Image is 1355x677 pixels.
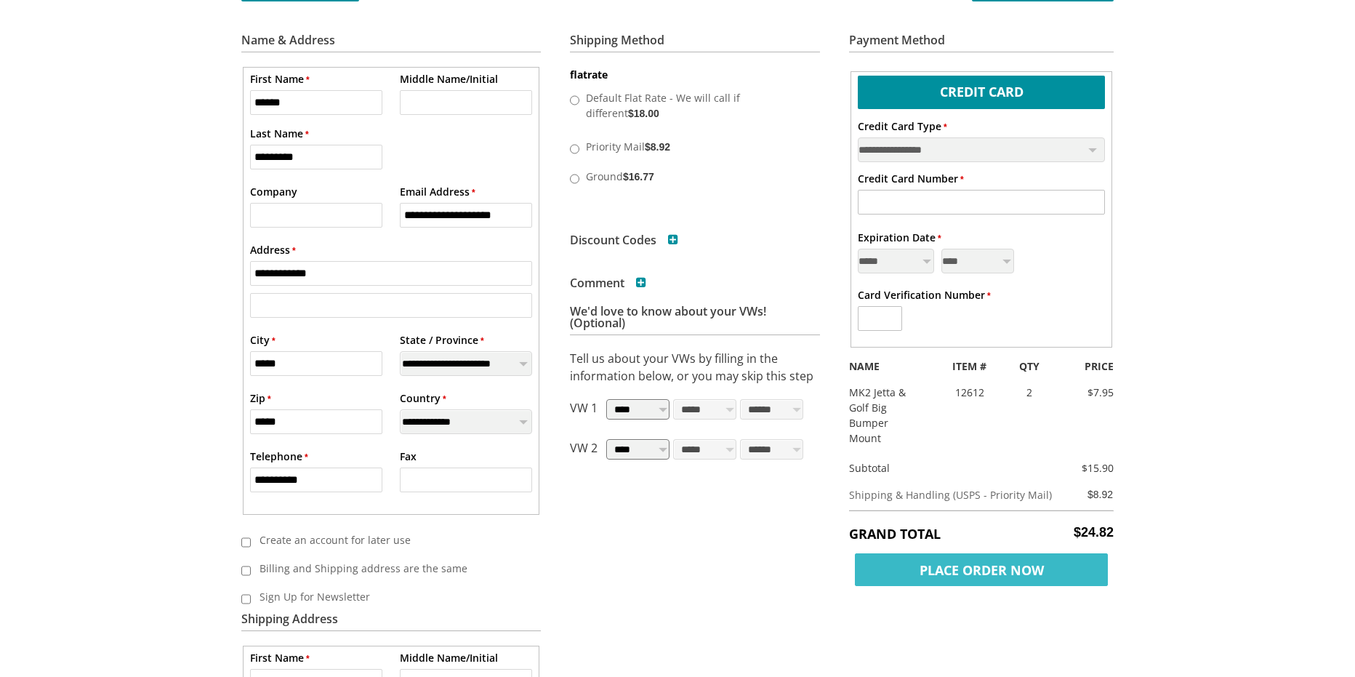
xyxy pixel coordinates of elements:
[250,126,309,141] label: Last Name
[250,71,310,87] label: First Name
[645,141,670,153] span: $8.92
[570,350,820,385] p: Tell us about your VWs by filling in the information below, or you may skip this step
[1005,358,1053,374] div: QTY
[838,385,933,446] div: MK2 Jetta & Golf Big Bumper Mount
[250,449,308,464] label: Telephone
[1074,525,1114,540] span: $24.82
[570,34,820,52] h3: Shipping Method
[1068,460,1114,476] div: $15.90
[933,385,1005,400] div: 12612
[849,34,1114,52] h3: Payment Method
[858,230,941,245] label: Expiration Date
[582,164,803,187] label: Ground
[400,650,498,665] label: Middle Name/Initial
[570,439,598,465] p: VW 2
[250,184,297,199] label: Company
[1053,358,1125,374] div: PRICE
[400,390,446,406] label: Country
[400,332,484,348] label: State / Province
[933,358,1005,374] div: ITEM #
[400,184,475,199] label: Email Address
[849,550,1114,582] button: Place Order Now
[628,108,659,119] span: $18.00
[849,525,1114,542] h5: Grand Total
[858,76,1106,105] label: Credit Card
[838,358,933,374] div: NAME
[241,34,541,52] h3: Name & Address
[582,86,803,124] label: Default Flat Rate - We will call if different
[855,553,1108,586] span: Place Order Now
[1005,385,1053,400] div: 2
[582,135,803,157] label: Priority Mail
[570,305,820,335] h3: We'd love to know about your VWs! (Optional)
[1053,385,1125,400] div: $7.95
[849,479,1080,510] td: Shipping & Handling (USPS - Priority Mail)
[570,277,646,289] h3: Comment
[570,68,820,82] dt: flatrate
[858,119,947,134] label: Credit Card Type
[1087,489,1113,500] span: $8.92
[251,528,521,552] label: Create an account for later use
[570,399,598,425] p: VW 1
[251,585,521,609] label: Sign Up for Newsletter
[400,71,498,87] label: Middle Name/Initial
[250,332,276,348] label: City
[570,234,678,246] h3: Discount Codes
[858,287,991,303] label: Card Verification Number
[400,449,417,464] label: Fax
[250,242,296,257] label: Address
[623,171,654,183] span: $16.77
[858,171,964,186] label: Credit Card Number
[838,460,1068,476] div: Subtotal
[250,390,271,406] label: Zip
[250,650,310,665] label: First Name
[251,556,521,580] label: Billing and Shipping address are the same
